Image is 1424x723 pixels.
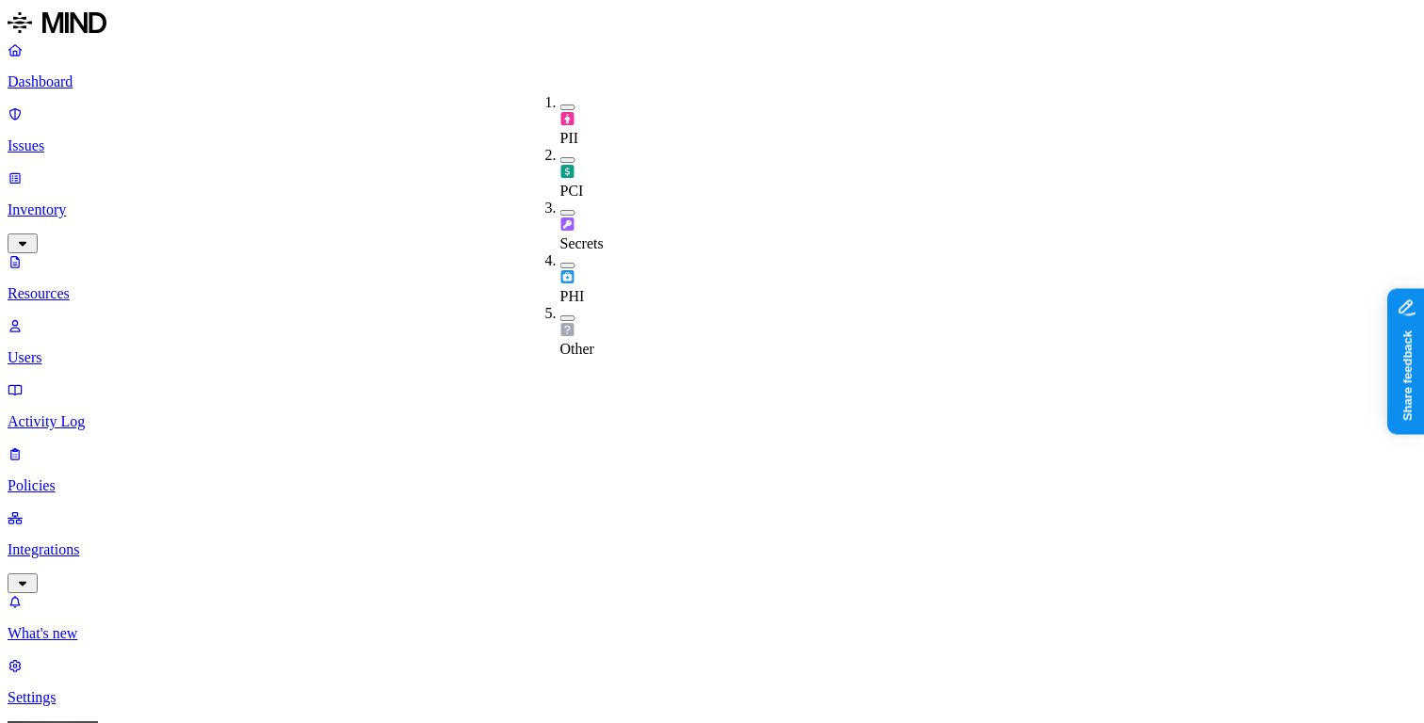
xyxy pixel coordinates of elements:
img: MIND [8,8,106,38]
a: What's new [8,593,1416,642]
img: pci.svg [560,164,575,179]
a: MIND [8,8,1416,41]
img: secret.svg [560,217,575,232]
a: Policies [8,445,1416,494]
a: Settings [8,657,1416,706]
p: Dashboard [8,73,1416,90]
p: Integrations [8,541,1416,558]
p: Resources [8,285,1416,302]
p: What's new [8,625,1416,642]
p: Issues [8,137,1416,154]
a: Users [8,317,1416,366]
a: Inventory [8,169,1416,250]
p: Inventory [8,201,1416,218]
p: Activity Log [8,413,1416,430]
span: PHI [560,288,585,304]
span: Other [560,341,594,357]
a: Activity Log [8,381,1416,430]
a: Integrations [8,509,1416,590]
span: PII [560,130,579,146]
p: Policies [8,477,1416,494]
a: Dashboard [8,41,1416,90]
span: Secrets [560,235,604,251]
img: pii.svg [560,111,575,126]
span: PCI [560,183,584,199]
a: Issues [8,105,1416,154]
p: Settings [8,689,1416,706]
a: Resources [8,253,1416,302]
img: other.svg [560,322,575,337]
p: Users [8,349,1416,366]
img: phi.svg [560,269,575,284]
